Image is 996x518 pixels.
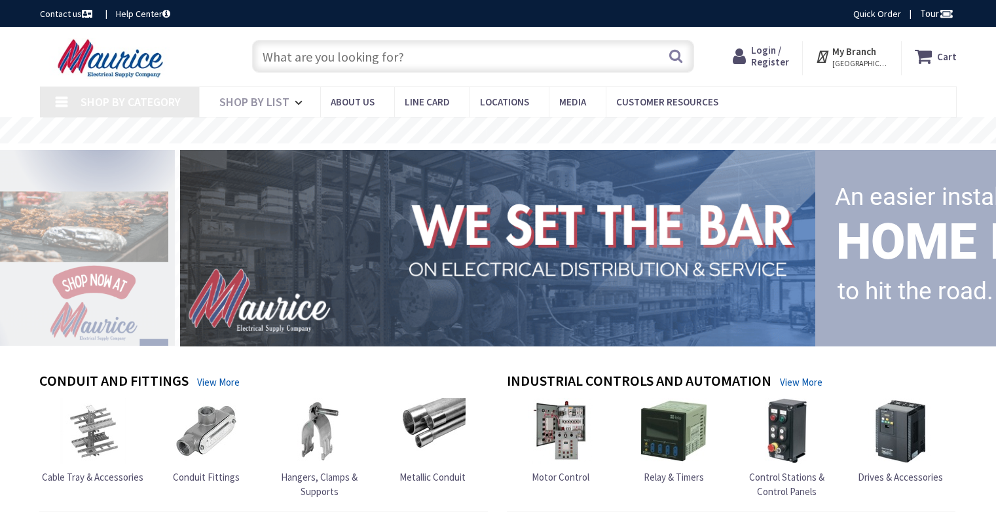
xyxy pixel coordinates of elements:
[378,124,618,138] rs-layer: Free Same Day Pickup at 15 Locations
[219,94,289,109] span: Shop By List
[780,375,822,389] a: View More
[528,398,593,464] img: Motor Control
[507,373,771,392] h4: Industrial Controls and Automation
[60,398,126,464] img: Cable Tray & Accessories
[40,38,185,79] img: Maurice Electrical Supply Company
[116,7,170,20] a: Help Center
[399,398,466,484] a: Metallic Conduit Metallic Conduit
[937,45,957,68] strong: Cart
[751,44,789,68] span: Login / Register
[266,398,373,498] a: Hangers, Clamps & Supports Hangers, Clamps & Supports
[616,96,718,108] span: Customer Resources
[853,7,901,20] a: Quick Order
[641,398,707,464] img: Relay & Timers
[532,471,589,483] span: Motor Control
[644,471,704,483] span: Relay & Timers
[832,45,876,58] strong: My Branch
[399,471,466,483] span: Metallic Conduit
[749,471,824,497] span: Control Stations & Control Panels
[733,398,841,498] a: Control Stations & Control Panels Control Stations & Control Panels
[754,398,820,464] img: Control Stations & Control Panels
[815,45,888,68] div: My Branch [GEOGRAPHIC_DATA], [GEOGRAPHIC_DATA]
[832,58,888,69] span: [GEOGRAPHIC_DATA], [GEOGRAPHIC_DATA]
[858,398,943,484] a: Drives & Accessories Drives & Accessories
[915,45,957,68] a: Cart
[252,40,694,73] input: What are you looking for?
[400,398,466,464] img: Metallic Conduit
[868,398,933,464] img: Drives & Accessories
[42,398,143,484] a: Cable Tray & Accessories Cable Tray & Accessories
[287,398,352,464] img: Hangers, Clamps & Supports
[641,398,707,484] a: Relay & Timers Relay & Timers
[164,146,821,349] img: 1_1.png
[173,398,240,484] a: Conduit Fittings Conduit Fittings
[331,96,375,108] span: About us
[480,96,529,108] span: Locations
[39,373,189,392] h4: Conduit and Fittings
[733,45,789,68] a: Login / Register
[173,471,240,483] span: Conduit Fittings
[174,398,239,464] img: Conduit Fittings
[528,398,593,484] a: Motor Control Motor Control
[838,268,993,314] rs-layer: to hit the road.
[858,471,943,483] span: Drives & Accessories
[920,7,953,20] span: Tour
[405,96,450,108] span: Line Card
[40,7,95,20] a: Contact us
[42,471,143,483] span: Cable Tray & Accessories
[81,94,181,109] span: Shop By Category
[197,375,240,389] a: View More
[559,96,586,108] span: Media
[281,471,358,497] span: Hangers, Clamps & Supports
